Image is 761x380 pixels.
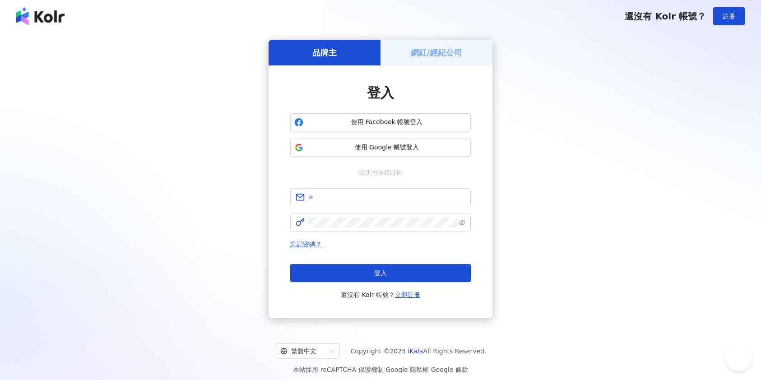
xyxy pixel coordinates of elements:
[290,264,471,282] button: 登入
[408,348,423,355] a: iKala
[290,113,471,131] button: 使用 Facebook 帳號登入
[723,13,735,20] span: 註冊
[351,346,487,357] span: Copyright © 2025 All Rights Reserved.
[384,366,386,373] span: |
[290,139,471,157] button: 使用 Google 帳號登入
[374,269,387,277] span: 登入
[352,167,409,177] span: 或使用信箱註冊
[725,344,752,371] iframe: Help Scout Beacon - Open
[625,11,706,22] span: 還沒有 Kolr 帳號？
[367,85,394,101] span: 登入
[307,118,467,127] span: 使用 Facebook 帳號登入
[341,289,420,300] span: 還沒有 Kolr 帳號？
[713,7,745,25] button: 註冊
[280,344,326,358] div: 繁體中文
[293,364,468,375] span: 本站採用 reCAPTCHA 保護機制
[411,47,463,58] h5: 網紅/經紀公司
[429,366,431,373] span: |
[307,143,467,152] span: 使用 Google 帳號登入
[431,366,468,373] a: Google 條款
[16,7,65,25] img: logo
[290,241,322,248] a: 忘記密碼？
[459,219,465,226] span: eye-invisible
[385,366,429,373] a: Google 隱私權
[395,291,420,298] a: 立即註冊
[312,47,337,58] h5: 品牌主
